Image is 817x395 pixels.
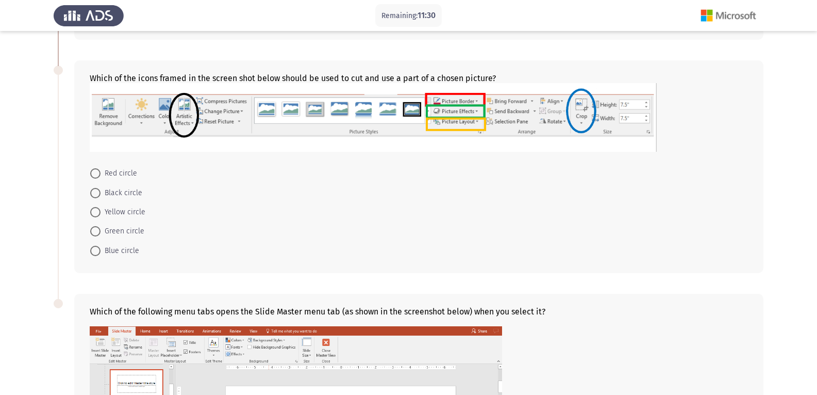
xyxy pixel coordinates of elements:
div: Which of the icons framed in the screen shot below should be used to cut and use a part of a chos... [90,73,748,154]
span: Green circle [101,225,144,238]
span: 11:30 [418,10,436,20]
span: Black circle [101,187,142,199]
p: Remaining: [381,9,436,22]
span: Red circle [101,167,137,180]
img: Assess Talent Management logo [54,1,124,30]
img: U2NyZWVuc2hvdCAyMDI0LTA1LTEzIGF0IDQuMDQuNTggUE0ucG5nMTcxNTYwNTUxNjY5MQ==.png [90,83,657,152]
img: Assessment logo of Microsoft (Word, Excel, PPT) [693,1,763,30]
span: Blue circle [101,245,139,257]
span: Yellow circle [101,206,145,218]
